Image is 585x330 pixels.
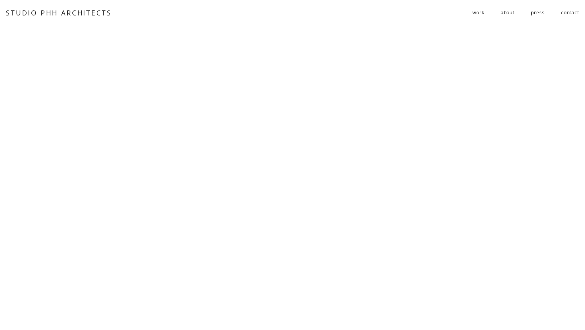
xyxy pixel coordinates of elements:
[472,7,484,19] span: work
[531,7,544,19] a: press
[472,7,484,19] a: folder dropdown
[501,7,515,19] a: about
[6,8,111,17] a: STUDIO PHH ARCHITECTS
[561,7,579,19] a: contact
